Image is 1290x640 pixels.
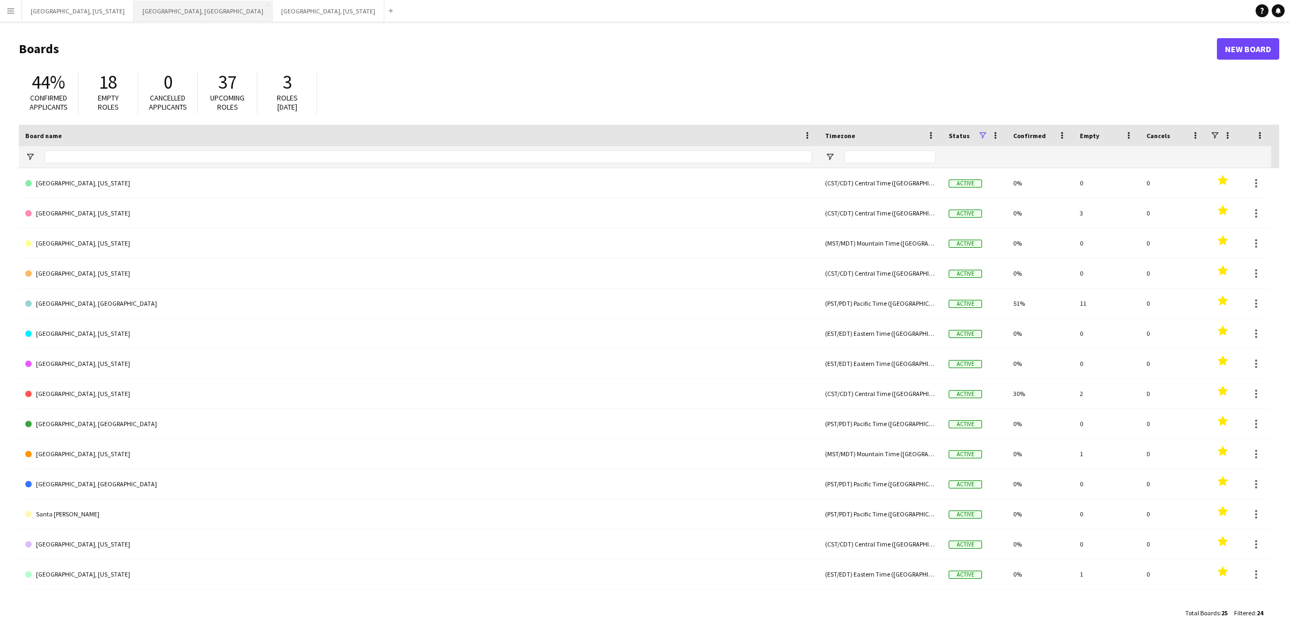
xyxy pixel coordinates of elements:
[949,330,982,338] span: Active
[1140,228,1207,258] div: 0
[819,198,942,228] div: (CST/CDT) Central Time ([GEOGRAPHIC_DATA] & [GEOGRAPHIC_DATA])
[949,510,982,519] span: Active
[1185,609,1220,617] span: Total Boards
[1221,609,1228,617] span: 25
[1140,379,1207,408] div: 0
[1073,198,1140,228] div: 3
[1140,258,1207,288] div: 0
[30,93,68,112] span: Confirmed applicants
[819,589,942,619] div: (PST/PDT) Pacific Time ([GEOGRAPHIC_DATA] & [GEOGRAPHIC_DATA])
[1140,198,1207,228] div: 0
[1140,319,1207,348] div: 0
[99,70,117,94] span: 18
[32,70,65,94] span: 44%
[1234,609,1255,617] span: Filtered
[1007,198,1073,228] div: 0%
[1217,38,1279,60] a: New Board
[1073,379,1140,408] div: 2
[25,409,812,439] a: [GEOGRAPHIC_DATA], [GEOGRAPHIC_DATA]
[1140,439,1207,469] div: 0
[825,152,835,162] button: Open Filter Menu
[1073,319,1140,348] div: 0
[210,93,245,112] span: Upcoming roles
[25,379,812,409] a: [GEOGRAPHIC_DATA], [US_STATE]
[163,70,173,94] span: 0
[25,529,812,559] a: [GEOGRAPHIC_DATA], [US_STATE]
[25,349,812,379] a: [GEOGRAPHIC_DATA], [US_STATE]
[283,70,292,94] span: 3
[949,179,982,188] span: Active
[25,258,812,289] a: [GEOGRAPHIC_DATA], [US_STATE]
[949,390,982,398] span: Active
[1073,168,1140,198] div: 0
[1007,439,1073,469] div: 0%
[819,168,942,198] div: (CST/CDT) Central Time ([GEOGRAPHIC_DATA] & [GEOGRAPHIC_DATA])
[1073,349,1140,378] div: 0
[1007,499,1073,529] div: 0%
[819,228,942,258] div: (MST/MDT) Mountain Time ([GEOGRAPHIC_DATA] & [GEOGRAPHIC_DATA])
[819,289,942,318] div: (PST/PDT) Pacific Time ([GEOGRAPHIC_DATA] & [GEOGRAPHIC_DATA])
[1140,289,1207,318] div: 0
[1073,529,1140,559] div: 0
[949,420,982,428] span: Active
[19,41,1217,57] h1: Boards
[949,571,982,579] span: Active
[844,150,936,163] input: Timezone Filter Input
[1073,409,1140,438] div: 0
[277,93,298,112] span: Roles [DATE]
[819,258,942,288] div: (CST/CDT) Central Time ([GEOGRAPHIC_DATA] & [GEOGRAPHIC_DATA])
[819,529,942,559] div: (CST/CDT) Central Time ([GEOGRAPHIC_DATA] & [GEOGRAPHIC_DATA])
[25,228,812,258] a: [GEOGRAPHIC_DATA], [US_STATE]
[1007,258,1073,288] div: 0%
[1234,602,1263,623] div: :
[1007,559,1073,589] div: 0%
[1007,349,1073,378] div: 0%
[1140,589,1207,619] div: 0
[819,559,942,589] div: (EST/EDT) Eastern Time ([GEOGRAPHIC_DATA] & [GEOGRAPHIC_DATA])
[1073,499,1140,529] div: 0
[949,480,982,488] span: Active
[25,559,812,589] a: [GEOGRAPHIC_DATA], [US_STATE]
[1140,529,1207,559] div: 0
[1007,409,1073,438] div: 0%
[1073,559,1140,589] div: 1
[1007,319,1073,348] div: 0%
[1073,589,1140,619] div: 0
[1257,609,1263,617] span: 24
[1007,289,1073,318] div: 51%
[1007,589,1073,619] div: 0%
[819,499,942,529] div: (PST/PDT) Pacific Time ([GEOGRAPHIC_DATA] & [GEOGRAPHIC_DATA])
[1007,379,1073,408] div: 30%
[25,499,812,529] a: Santa [PERSON_NAME]
[949,210,982,218] span: Active
[25,469,812,499] a: [GEOGRAPHIC_DATA], [GEOGRAPHIC_DATA]
[825,132,855,140] span: Timezone
[949,541,982,549] span: Active
[25,289,812,319] a: [GEOGRAPHIC_DATA], [GEOGRAPHIC_DATA]
[25,589,812,620] a: [GEOGRAPHIC_DATA], [GEOGRAPHIC_DATA]
[1073,439,1140,469] div: 1
[1013,132,1046,140] span: Confirmed
[25,198,812,228] a: [GEOGRAPHIC_DATA], [US_STATE]
[1185,602,1228,623] div: :
[1073,228,1140,258] div: 0
[25,319,812,349] a: [GEOGRAPHIC_DATA], [US_STATE]
[1146,132,1170,140] span: Cancels
[949,360,982,368] span: Active
[1073,469,1140,499] div: 0
[1140,168,1207,198] div: 0
[218,70,236,94] span: 37
[1140,469,1207,499] div: 0
[1140,559,1207,589] div: 0
[949,132,970,140] span: Status
[1007,168,1073,198] div: 0%
[1073,258,1140,288] div: 0
[25,168,812,198] a: [GEOGRAPHIC_DATA], [US_STATE]
[949,270,982,278] span: Active
[25,439,812,469] a: [GEOGRAPHIC_DATA], [US_STATE]
[1073,289,1140,318] div: 11
[134,1,273,21] button: [GEOGRAPHIC_DATA], [GEOGRAPHIC_DATA]
[1080,132,1099,140] span: Empty
[22,1,134,21] button: [GEOGRAPHIC_DATA], [US_STATE]
[98,93,119,112] span: Empty roles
